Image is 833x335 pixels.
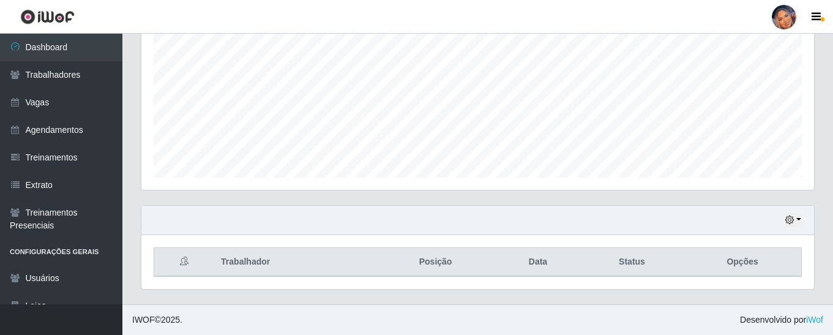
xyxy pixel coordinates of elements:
[806,315,823,325] a: iWof
[496,248,580,277] th: Data
[375,248,496,277] th: Posição
[214,248,375,277] th: Trabalhador
[684,248,801,277] th: Opções
[580,248,684,277] th: Status
[132,314,182,326] span: © 2025 .
[740,314,823,326] span: Desenvolvido por
[20,9,75,24] img: CoreUI Logo
[132,315,155,325] span: IWOF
